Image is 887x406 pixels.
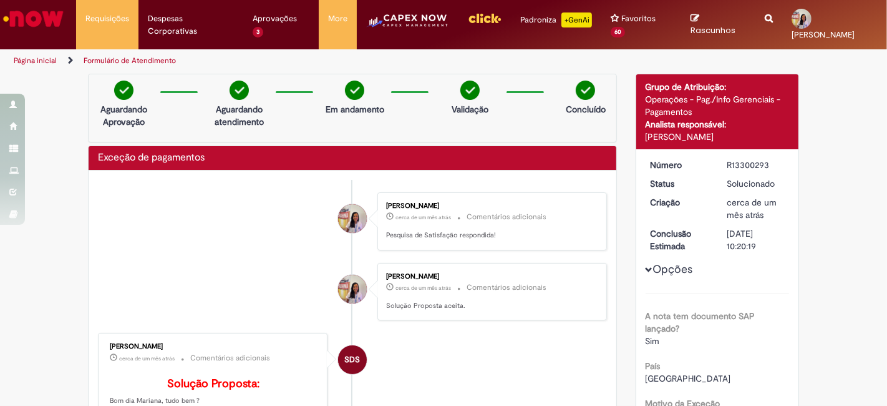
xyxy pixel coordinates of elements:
[727,197,777,220] time: 16/07/2025 17:59:52
[641,227,718,252] dt: Conclusão Estimada
[691,24,735,36] span: Rascunhos
[452,103,488,116] p: Validação
[386,301,594,311] p: Solução Proposta aceita.
[576,81,595,100] img: check-circle-green.png
[646,93,790,118] div: Operações - Pag./Info Gerenciais - Pagamentos
[98,152,205,164] h2: Exceção de pagamentos Histórico de tíquete
[646,81,790,93] div: Grupo de Atribuição:
[395,284,451,292] span: cerca de um mês atrás
[209,103,269,128] p: Aguardando atendimento
[148,12,234,37] span: Despesas Corporativas
[646,360,661,372] b: País
[646,131,790,143] div: [PERSON_NAME]
[94,103,154,128] p: Aguardando Aprovação
[119,355,175,362] time: 25/07/2025 06:25:08
[395,214,451,221] span: cerca de um mês atrás
[467,282,546,293] small: Comentários adicionais
[566,103,606,116] p: Concluído
[611,27,625,37] span: 60
[395,284,451,292] time: 25/07/2025 16:20:24
[727,227,785,252] div: [DATE] 10:20:19
[386,202,594,210] div: [PERSON_NAME]
[395,214,451,221] time: 25/07/2025 16:20:42
[641,196,718,209] dt: Criação
[110,343,317,350] div: [PERSON_NAME]
[646,335,660,347] span: Sim
[520,12,592,27] div: Padroniza
[253,27,263,37] span: 3
[646,373,731,384] span: [GEOGRAPHIC_DATA]
[727,159,785,171] div: R13300293
[727,196,785,221] div: 16/07/2025 17:59:52
[85,12,129,25] span: Requisições
[338,275,367,304] div: Mariana Carneiro Ribeiro da Silva
[366,12,449,37] img: CapexLogo5.png
[727,177,785,190] div: Solucionado
[386,273,594,280] div: [PERSON_NAME]
[119,355,175,362] span: cerca de um mês atrás
[328,12,347,25] span: More
[621,12,656,25] span: Favoritos
[460,81,480,100] img: check-circle-green.png
[467,212,546,222] small: Comentários adicionais
[641,177,718,190] dt: Status
[468,9,502,27] img: click_logo_yellow_360x200.png
[1,6,65,31] img: ServiceNow
[646,118,790,131] div: Analista responsável:
[646,310,755,334] b: A nota tem documento SAP lançado?
[561,12,592,27] p: +GenAi
[691,13,746,36] a: Rascunhos
[9,49,582,72] ul: Trilhas de página
[114,81,133,100] img: check-circle-green.png
[253,12,297,25] span: Aprovações
[190,353,270,364] small: Comentários adicionais
[641,159,718,171] dt: Número
[344,345,360,375] span: SDS
[386,230,594,240] p: Pesquisa de Satisfação respondida!
[792,29,855,40] span: [PERSON_NAME]
[326,103,384,116] p: Em andamento
[230,81,249,100] img: check-circle-green.png
[14,56,57,66] a: Página inicial
[167,377,259,391] b: Solução Proposta:
[727,197,777,220] span: cerca de um mês atrás
[338,345,367,374] div: Sabrina Da Silva Oliveira
[84,56,176,66] a: Formulário de Atendimento
[345,81,364,100] img: check-circle-green.png
[338,204,367,233] div: Mariana Carneiro Ribeiro da Silva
